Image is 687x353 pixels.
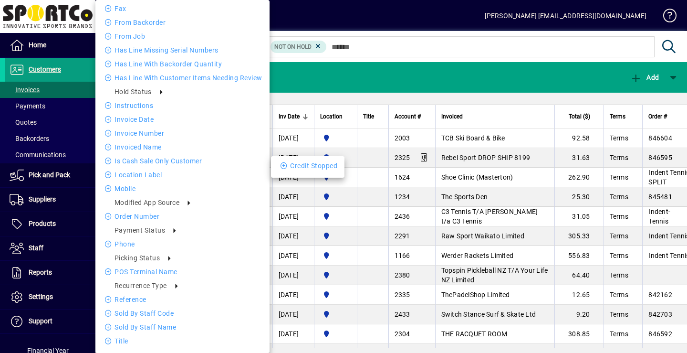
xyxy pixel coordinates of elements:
[95,141,270,153] li: Invoiced Name
[114,88,152,96] span: Hold Status
[95,294,270,305] li: Reference
[95,308,270,319] li: Sold by staff code
[114,199,179,206] span: Modified App Source
[95,321,270,333] li: Sold by staff name
[95,58,270,70] li: Has Line With Backorder Quantity
[95,183,270,194] li: Mobile
[95,17,270,28] li: From Backorder
[95,211,270,222] li: Order number
[95,266,270,278] li: POS terminal name
[114,226,165,234] span: Payment Status
[95,155,270,167] li: Is Cash Sale Only Customer
[95,3,270,14] li: Fax
[95,238,270,250] li: Phone
[95,44,270,56] li: Has Line Missing Serial Numbers
[95,169,270,181] li: Location Label
[114,254,160,262] span: Picking Status
[95,128,270,139] li: Invoice number
[114,282,167,289] span: Recurrence type
[271,160,344,171] li: Credit Stopped
[95,72,270,84] li: Has Line With Customer Items Needing Review
[95,31,270,42] li: From Job
[95,114,270,125] li: Invoice date
[95,100,270,111] li: Instructions
[95,335,270,347] li: title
